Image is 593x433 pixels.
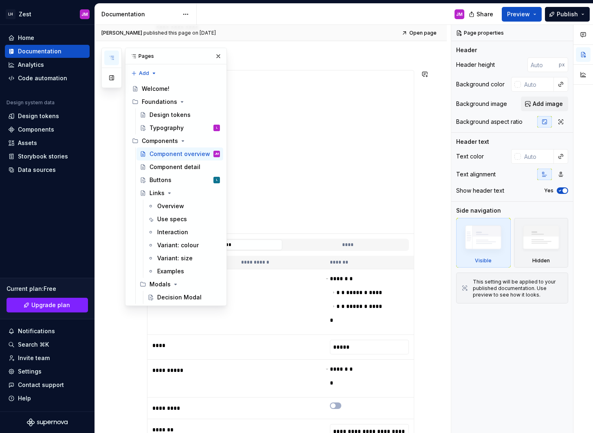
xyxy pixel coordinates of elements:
div: Components [18,125,54,134]
a: Component detail [136,160,223,174]
a: Data sources [5,163,90,176]
span: [PERSON_NAME] [101,30,142,36]
button: Add [129,68,159,79]
div: published this page on [DATE] [143,30,216,36]
div: Design system data [7,99,55,106]
div: Notifications [18,327,55,335]
a: Code automation [5,72,90,85]
div: Visible [475,257,492,264]
input: Auto [521,77,554,92]
div: Text alignment [456,170,496,178]
div: Help [18,394,31,402]
div: Header height [456,61,495,69]
div: L [216,124,217,132]
a: TypographyL [136,121,223,134]
div: Overview [157,202,184,210]
div: Current plan : Free [7,285,88,293]
div: Visible [456,218,511,268]
a: Assets [5,136,90,149]
a: Home [5,31,90,44]
div: Welcome! [142,85,169,93]
div: Show header text [456,187,504,195]
button: Notifications [5,325,90,338]
button: Help [5,392,90,405]
span: Preview [507,10,530,18]
label: Yes [544,187,553,194]
div: JM [215,150,219,158]
button: Search ⌘K [5,338,90,351]
p: px [559,62,565,68]
div: Background color [456,80,505,88]
div: Variant: size [157,254,193,262]
div: Pages [125,48,226,64]
a: Design tokens [5,110,90,123]
a: Welcome! [129,82,223,95]
span: Add image [533,100,563,108]
a: Examples [144,265,223,278]
div: Data sources [18,166,56,174]
div: Background aspect ratio [456,118,523,126]
a: Documentation [5,45,90,58]
div: Hidden [532,257,550,264]
button: Add image [521,97,568,111]
span: Share [477,10,493,18]
svg: Supernova Logo [27,418,68,426]
div: Component detail [149,163,200,171]
a: Variant: size [144,252,223,265]
a: Settings [5,365,90,378]
p: Storybook: [147,51,414,60]
div: Zest [19,10,31,18]
button: LHZestJM [2,5,93,23]
div: Analytics [18,61,44,69]
a: Use specs [144,213,223,226]
a: Links [136,187,223,200]
a: Components [5,123,90,136]
div: Components [142,137,178,145]
div: Foundations [142,98,177,106]
div: Invite team [18,354,50,362]
div: Buttons [149,176,171,184]
div: Assets [18,139,37,147]
button: Preview [502,7,542,22]
div: Interaction [157,228,188,236]
input: Auto [521,149,554,164]
div: This setting will be applied to your published documentation. Use preview to see how it looks. [473,279,563,298]
div: Background image [456,100,507,108]
div: Documentation [101,10,178,18]
div: LH [6,9,15,19]
div: Search ⌘K [18,341,49,349]
a: Analytics [5,58,90,71]
span: Upgrade plan [31,301,70,309]
div: Links [149,189,165,197]
a: Overview [144,200,223,213]
div: Design tokens [149,111,191,119]
div: L [216,176,217,184]
div: Foundations [129,95,223,108]
div: Components [129,134,223,147]
a: Storybook stories [5,150,90,163]
div: Examples [157,267,184,275]
a: Invite team [5,352,90,365]
button: Upgrade plan [7,298,88,312]
div: Text color [456,152,484,160]
div: JM [81,11,88,18]
a: Variant: colour [144,239,223,252]
div: Page tree [129,82,223,304]
span: Publish [557,10,578,18]
a: ButtonsL [136,174,223,187]
a: Open page [399,27,440,39]
div: Typography [149,124,184,132]
span: Add [139,70,149,77]
div: Variant: colour [157,241,199,249]
div: Decision Modal [157,293,202,301]
a: Component overviewJM [136,147,223,160]
a: Decision Modal [144,291,223,304]
div: Header text [456,138,489,146]
input: Auto [527,57,559,72]
div: Component overview [149,150,210,158]
div: Contact support [18,381,64,389]
div: Hidden [514,218,569,268]
div: Home [18,34,34,42]
div: Code automation [18,74,67,82]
